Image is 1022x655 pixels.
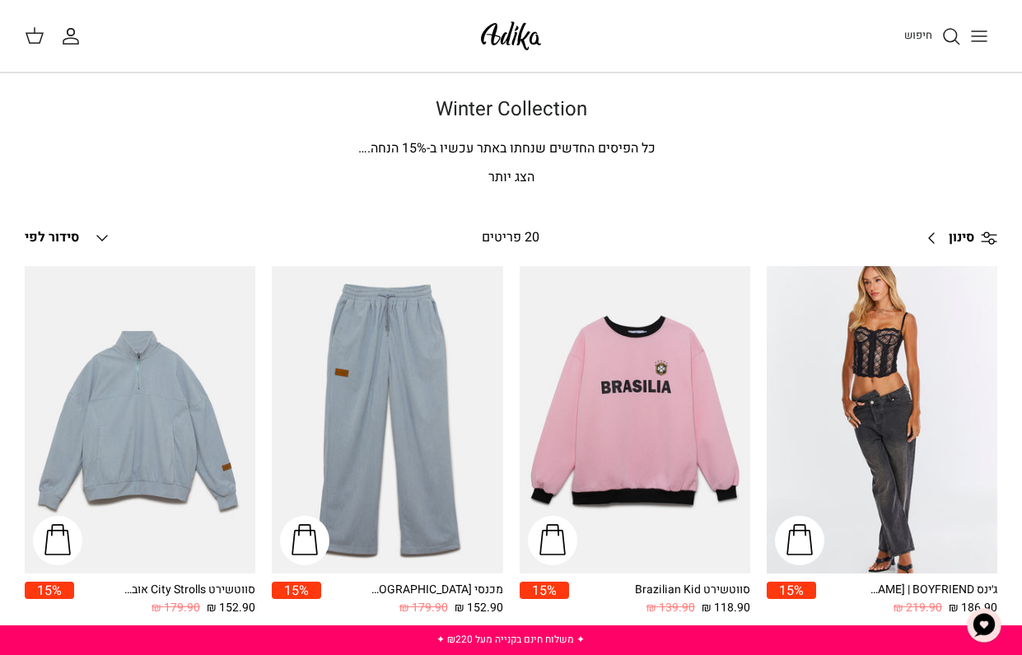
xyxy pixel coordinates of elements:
[427,138,656,158] span: כל הפיסים החדשים שנחתו באתר עכשיו ב-
[371,582,503,599] div: מכנסי [GEOGRAPHIC_DATA]
[916,218,997,258] a: סינון
[569,582,750,617] a: סווטשירט Brazilian Kid 118.90 ₪ 139.90 ₪
[520,582,569,617] a: 15%
[272,266,502,574] a: מכנסי טרנינג City strolls
[949,599,997,617] span: 186.90 ₪
[61,26,87,46] a: החשבון שלי
[436,632,585,647] a: ✦ משלוח חינם בקנייה מעל ₪220 ✦
[25,220,112,256] button: סידור לפי
[961,18,997,54] button: Toggle menu
[321,582,502,617] a: מכנסי [GEOGRAPHIC_DATA] 152.90 ₪ 179.90 ₪
[866,582,997,599] div: ג׳ינס All Or Nothing [PERSON_NAME] | BOYFRIEND
[25,167,997,189] p: הצג יותר
[358,138,427,158] span: % הנחה.
[646,599,695,617] span: 139.90 ₪
[25,98,997,122] h1: Winter Collection
[74,582,255,617] a: סווטשירט City Strolls אוברסייז 152.90 ₪ 179.90 ₪
[152,599,200,617] span: 179.90 ₪
[124,582,255,599] div: סווטשירט City Strolls אוברסייז
[767,582,816,599] span: 15%
[455,599,503,617] span: 152.90 ₪
[25,582,74,599] span: 15%
[767,266,997,574] a: ג׳ינס All Or Nothing קריס-קרוס | BOYFRIEND
[767,582,816,617] a: 15%
[25,266,255,574] a: סווטשירט City Strolls אוברסייז
[618,582,750,599] div: סווטשירט Brazilian Kid
[476,16,546,55] img: Adika IL
[520,582,569,599] span: 15%
[816,582,997,617] a: ג׳ינס All Or Nothing [PERSON_NAME] | BOYFRIEND 186.90 ₪ 219.90 ₪
[904,26,961,46] a: חיפוש
[399,599,448,617] span: 179.90 ₪
[272,582,321,617] a: 15%
[959,601,1009,650] button: צ'אט
[402,138,417,158] span: 15
[904,27,932,43] span: חיפוש
[25,227,79,247] span: סידור לפי
[207,599,255,617] span: 152.90 ₪
[25,582,74,617] a: 15%
[272,582,321,599] span: 15%
[702,599,750,617] span: 118.90 ₪
[949,227,974,249] span: סינון
[894,599,942,617] span: 219.90 ₪
[390,227,631,249] div: 20 פריטים
[520,266,750,574] a: סווטשירט Brazilian Kid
